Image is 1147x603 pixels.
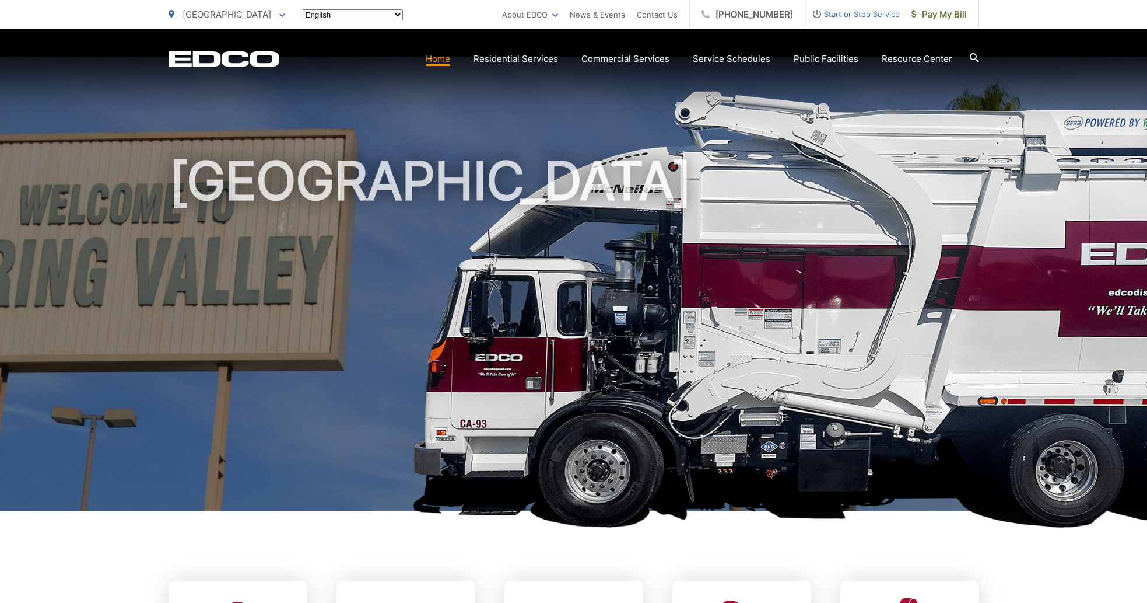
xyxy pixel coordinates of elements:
a: Home [426,52,450,66]
a: Public Facilities [794,52,858,66]
a: Residential Services [473,52,558,66]
select: Select a language [303,9,403,20]
span: Pay My Bill [911,8,967,22]
a: Contact Us [637,8,678,22]
a: About EDCO [502,8,558,22]
a: News & Events [570,8,625,22]
a: Resource Center [882,52,952,66]
a: EDCD logo. Return to the homepage. [169,51,279,67]
h1: [GEOGRAPHIC_DATA] [169,152,979,521]
a: Commercial Services [581,52,669,66]
a: Service Schedules [693,52,770,66]
span: [GEOGRAPHIC_DATA] [183,9,271,20]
